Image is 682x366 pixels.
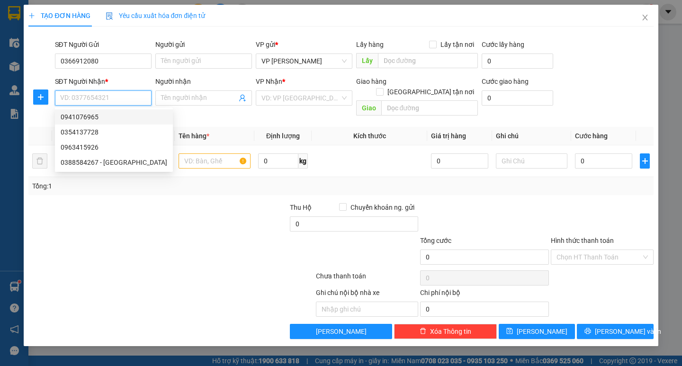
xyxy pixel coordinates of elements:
[34,93,48,101] span: plus
[27,24,30,32] span: -
[347,202,418,213] span: Chuyển khoản ng. gửi
[32,64,74,72] span: 0353655330
[316,326,367,337] span: [PERSON_NAME]
[7,38,17,45] span: Gửi
[61,142,167,152] div: 0963415926
[179,132,209,140] span: Tên hàng
[33,89,48,105] button: plus
[482,41,524,48] label: Cước lấy hàng
[394,324,497,339] button: deleteXóa Thông tin
[32,153,47,169] button: delete
[641,14,649,21] span: close
[55,39,152,50] div: SĐT Người Gửi
[506,328,513,335] span: save
[384,87,478,97] span: [GEOGRAPHIC_DATA] tận nơi
[290,324,393,339] button: [PERSON_NAME]
[61,127,167,137] div: 0354137728
[420,328,426,335] span: delete
[179,153,250,169] input: VD: Bàn, Ghế
[381,100,478,116] input: Dọc đường
[378,53,478,68] input: Dọc đường
[239,94,246,102] span: user-add
[155,76,252,87] div: Người nhận
[640,153,649,169] button: plus
[290,204,312,211] span: Thu Hộ
[55,14,87,21] strong: HOTLINE :
[496,153,567,169] input: Ghi Chú
[356,100,381,116] span: Giao
[356,53,378,68] span: Lấy
[28,12,35,19] span: plus
[492,127,571,145] th: Ghi chú
[482,90,553,106] input: Cước giao hàng
[106,12,206,19] span: Yêu cầu xuất hóa đơn điện tử
[420,237,451,244] span: Tổng cước
[632,5,658,31] button: Close
[482,54,553,69] input: Cước lấy hàng
[431,153,488,169] input: 0
[315,271,420,287] div: Chưa thanh toán
[431,132,466,140] span: Giá trị hàng
[61,157,167,168] div: 0388584267 - [GEOGRAPHIC_DATA]
[55,76,152,87] div: SĐT Người Nhận
[482,78,529,85] label: Cước giao hàng
[256,78,282,85] span: VP Nhận
[27,34,116,59] span: VP [PERSON_NAME] -
[575,132,608,140] span: Cước hàng
[640,157,649,165] span: plus
[430,326,471,337] span: Xóa Thông tin
[55,125,173,140] div: 0354137728
[499,324,575,339] button: save[PERSON_NAME]
[61,112,167,122] div: 0941076965
[256,39,352,50] div: VP gửi
[595,326,661,337] span: [PERSON_NAME] và In
[298,153,308,169] span: kg
[155,39,252,50] div: Người gửi
[55,140,173,155] div: 0963415926
[316,287,419,302] div: Ghi chú nội bộ nhà xe
[29,64,74,72] span: -
[20,5,122,12] strong: CÔNG TY VẬN TẢI ĐỨC TRƯỞNG
[55,109,173,125] div: 0941076965
[261,54,347,68] span: VP Trần Bình
[437,39,478,50] span: Lấy tận nơi
[577,324,653,339] button: printer[PERSON_NAME] và In
[55,155,173,170] div: 0388584267 - Dung La Điền
[106,12,113,20] img: icon
[356,78,386,85] span: Giao hàng
[28,12,90,19] span: TẠO ĐƠN HÀNG
[27,34,116,59] span: 14 [PERSON_NAME], [PERSON_NAME]
[420,287,549,302] div: Chi phí nội bộ
[353,132,386,140] span: Kích thước
[356,41,384,48] span: Lấy hàng
[266,132,300,140] span: Định lượng
[32,181,264,191] div: Tổng: 1
[316,302,419,317] input: Nhập ghi chú
[517,326,567,337] span: [PERSON_NAME]
[551,237,614,244] label: Hình thức thanh toán
[584,328,591,335] span: printer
